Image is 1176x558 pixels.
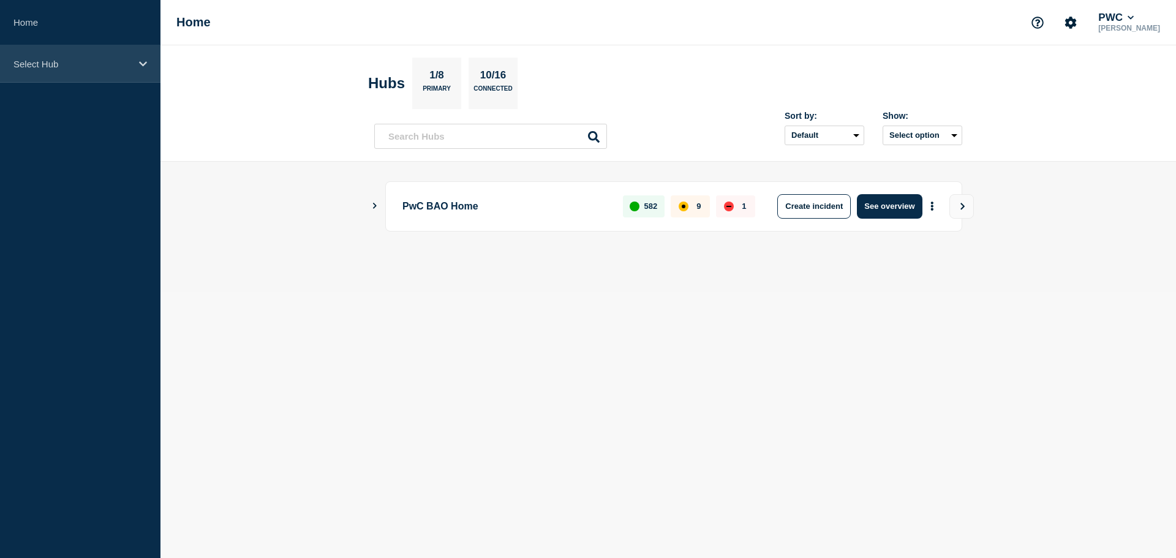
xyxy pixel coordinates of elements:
button: PWC [1096,12,1136,24]
p: Select Hub [13,59,131,69]
input: Search Hubs [374,124,607,149]
button: Account settings [1058,10,1084,36]
div: down [724,202,734,211]
div: Sort by: [785,111,864,121]
p: Connected [473,85,512,98]
p: 10/16 [475,69,511,85]
p: 1 [742,202,746,211]
p: PwC BAO Home [402,194,609,219]
p: [PERSON_NAME] [1096,24,1163,32]
p: Primary [423,85,451,98]
p: 582 [644,202,658,211]
button: See overview [857,194,922,219]
button: More actions [924,195,940,217]
div: up [630,202,639,211]
div: Show: [883,111,962,121]
button: Show Connected Hubs [372,202,378,211]
button: Select option [883,126,962,145]
p: 1/8 [425,69,449,85]
button: Create incident [777,194,851,219]
button: Support [1025,10,1050,36]
select: Sort by [785,126,864,145]
p: 9 [696,202,701,211]
button: View [949,194,974,219]
h2: Hubs [368,75,405,92]
div: affected [679,202,688,211]
h1: Home [176,15,211,29]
